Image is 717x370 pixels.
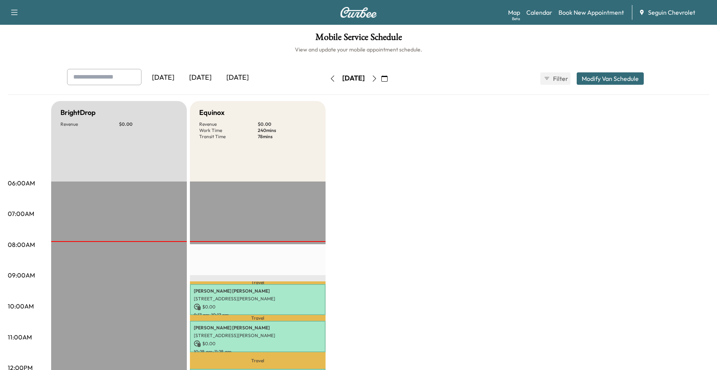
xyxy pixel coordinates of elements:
span: Filter [553,74,567,83]
p: Transit Time [199,134,258,140]
p: 78 mins [258,134,316,140]
h5: Equinox [199,107,224,118]
p: Revenue [60,121,119,127]
p: 08:00AM [8,240,35,249]
p: Travel [190,315,326,321]
p: 240 mins [258,127,316,134]
p: [PERSON_NAME] [PERSON_NAME] [194,288,322,294]
p: Revenue [199,121,258,127]
h5: BrightDrop [60,107,96,118]
span: Seguin Chevrolet [648,8,695,17]
p: 9:17 am - 10:17 am [194,312,322,318]
p: Work Time [199,127,258,134]
p: [STREET_ADDRESS][PERSON_NAME] [194,332,322,339]
div: [DATE] [219,69,256,87]
p: 06:00AM [8,178,35,188]
a: Book New Appointment [558,8,624,17]
p: Travel [190,352,326,369]
div: [DATE] [342,74,365,83]
a: MapBeta [508,8,520,17]
p: 11:00AM [8,332,32,342]
h6: View and update your mobile appointment schedule. [8,46,709,53]
a: Calendar [526,8,552,17]
p: $ 0.00 [194,340,322,347]
p: 09:00AM [8,271,35,280]
div: [DATE] [145,69,182,87]
p: Travel [190,281,326,284]
p: [PERSON_NAME] [PERSON_NAME] [194,325,322,331]
button: Filter [540,72,570,85]
p: 10:00AM [8,301,34,311]
p: $ 0.00 [119,121,178,127]
button: Modify Van Schedule [577,72,644,85]
img: Curbee Logo [340,7,377,18]
div: Beta [512,16,520,22]
h1: Mobile Service Schedule [8,33,709,46]
p: 07:00AM [8,209,34,218]
p: $ 0.00 [194,303,322,310]
p: 10:28 am - 11:28 am [194,349,322,355]
p: [STREET_ADDRESS][PERSON_NAME] [194,296,322,302]
div: [DATE] [182,69,219,87]
p: $ 0.00 [258,121,316,127]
